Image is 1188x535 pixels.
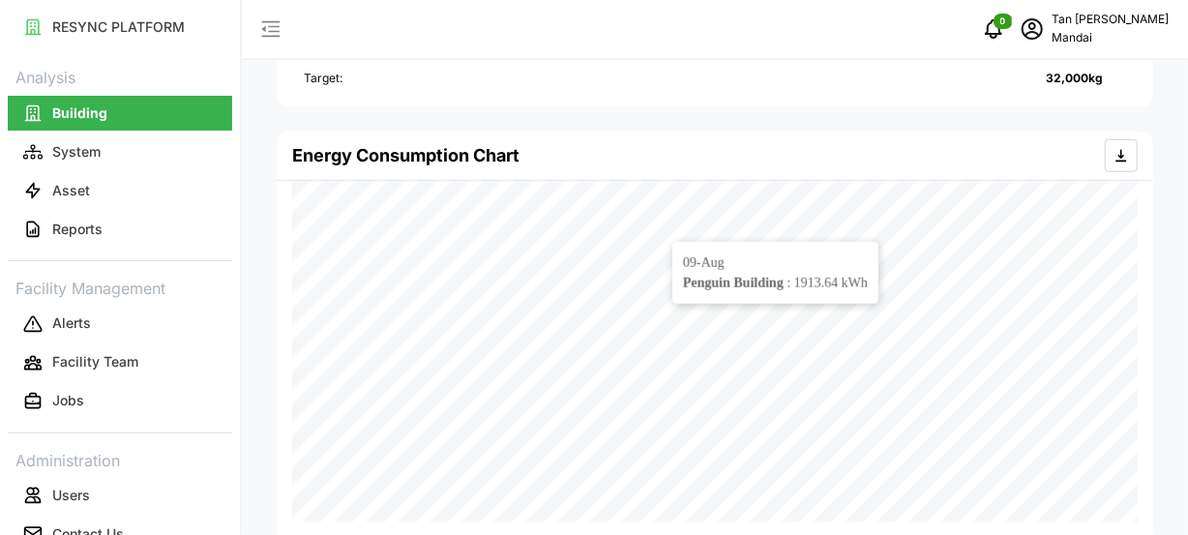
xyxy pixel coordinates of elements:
h4: Energy Consumption Chart [292,143,520,168]
p: Mandai [1052,29,1169,47]
a: System [8,133,232,171]
button: Reports [8,212,232,247]
p: RESYNC PLATFORM [52,17,185,37]
p: Asset [52,181,90,200]
p: 32,000 kg [1046,70,1103,88]
p: Target: [304,70,342,88]
button: RESYNC PLATFORM [8,10,232,45]
p: System [52,142,101,162]
a: Reports [8,210,232,249]
p: Jobs [52,391,84,410]
a: Jobs [8,382,232,421]
button: Alerts [8,307,232,342]
span: 0 [1000,15,1006,28]
a: Asset [8,171,232,210]
p: Building [52,104,107,123]
a: Building [8,94,232,133]
a: RESYNC PLATFORM [8,8,232,46]
p: Users [52,486,90,505]
p: Tan [PERSON_NAME] [1052,11,1169,29]
p: Facility Team [52,352,138,372]
button: notifications [974,10,1013,48]
button: Users [8,478,232,513]
button: schedule [1013,10,1052,48]
p: Analysis [8,62,232,90]
button: Asset [8,173,232,208]
a: Users [8,476,232,515]
p: Reports [52,220,103,239]
p: Alerts [52,313,91,333]
p: Facility Management [8,273,232,301]
button: System [8,134,232,169]
button: Facility Team [8,345,232,380]
p: Administration [8,445,232,473]
a: Facility Team [8,343,232,382]
a: Alerts [8,305,232,343]
button: Jobs [8,384,232,419]
button: Building [8,96,232,131]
